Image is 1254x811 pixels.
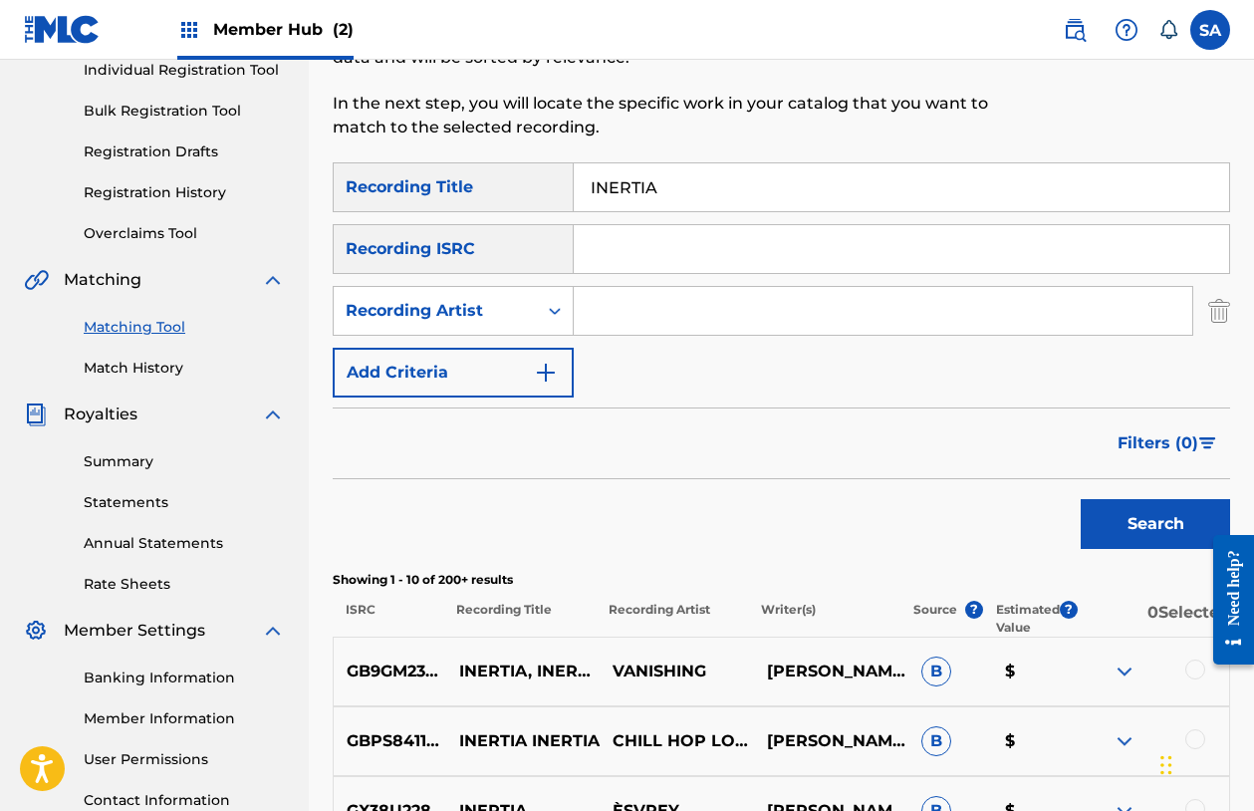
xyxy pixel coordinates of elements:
[1081,499,1230,549] button: Search
[84,574,285,595] a: Rate Sheets
[24,15,101,44] img: MLC Logo
[261,268,285,292] img: expand
[333,20,354,39] span: (2)
[84,60,285,81] a: Individual Registration Tool
[84,492,285,513] a: Statements
[24,403,48,426] img: Royalties
[333,92,1024,139] p: In the next step, you will locate the specific work in your catalog that you want to match to the...
[334,660,445,683] p: GB9GM2300086
[213,18,354,41] span: Member Hub
[84,749,285,770] a: User Permissions
[921,726,951,756] span: B
[748,601,900,637] p: Writer(s)
[64,403,137,426] span: Royalties
[991,729,1075,753] p: $
[261,403,285,426] img: expand
[84,223,285,244] a: Overclaims Tool
[445,660,600,683] p: INERTIA, INERTIA!
[1158,20,1178,40] div: Notifications
[921,657,951,686] span: B
[84,668,285,688] a: Banking Information
[334,729,445,753] p: GBPS84119797
[1106,418,1230,468] button: Filters (0)
[913,601,957,637] p: Source
[84,451,285,472] a: Summary
[445,729,600,753] p: INERTIA INERTIA
[84,708,285,729] a: Member Information
[84,317,285,338] a: Matching Tool
[84,101,285,122] a: Bulk Registration Tool
[1107,10,1146,50] div: Help
[600,729,754,753] p: CHILL HOP LOFI STUDY BEATS
[1113,729,1136,753] img: expand
[24,268,49,292] img: Matching
[333,571,1230,589] p: Showing 1 - 10 of 200+ results
[1198,520,1254,680] iframe: Resource Center
[1115,18,1138,42] img: help
[1160,735,1172,795] div: Drag
[596,601,748,637] p: Recording Artist
[754,729,908,753] p: [PERSON_NAME] [PERSON_NAME]
[261,619,285,643] img: expand
[600,660,754,683] p: VANISHING
[84,533,285,554] a: Annual Statements
[1118,431,1198,455] span: Filters ( 0 )
[84,182,285,203] a: Registration History
[64,619,205,643] span: Member Settings
[84,358,285,379] a: Match History
[965,601,983,619] span: ?
[1154,715,1254,811] iframe: Chat Widget
[1055,10,1095,50] a: Public Search
[1063,18,1087,42] img: search
[346,299,525,323] div: Recording Artist
[64,268,141,292] span: Matching
[534,361,558,385] img: 9d2ae6d4665cec9f34b9.svg
[443,601,596,637] p: Recording Title
[84,141,285,162] a: Registration Drafts
[333,601,443,637] p: ISRC
[1113,660,1136,683] img: expand
[1060,601,1078,619] span: ?
[1208,286,1230,336] img: Delete Criterion
[177,18,201,42] img: Top Rightsholders
[84,790,285,811] a: Contact Information
[991,660,1075,683] p: $
[333,348,574,398] button: Add Criteria
[1078,601,1230,637] p: 0 Selected
[1199,437,1216,449] img: filter
[996,601,1060,637] p: Estimated Value
[754,660,908,683] p: [PERSON_NAME]
[333,162,1230,559] form: Search Form
[1190,10,1230,50] div: User Menu
[24,619,48,643] img: Member Settings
